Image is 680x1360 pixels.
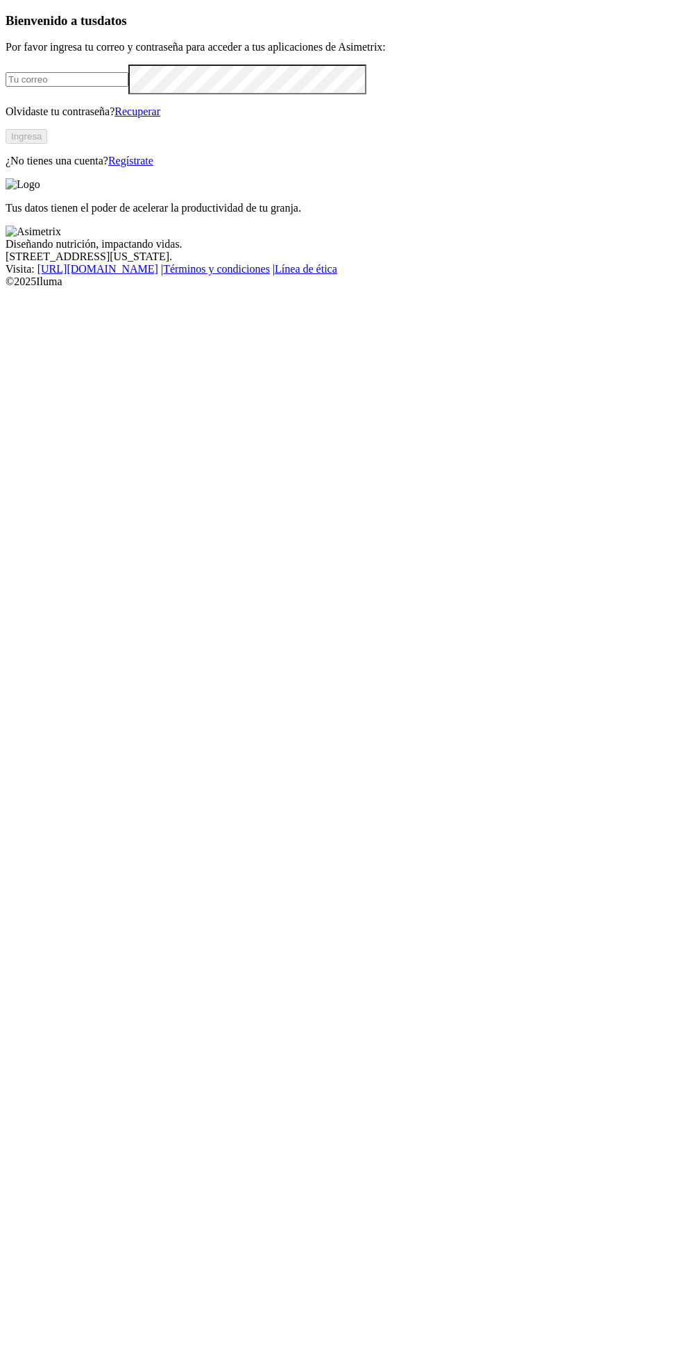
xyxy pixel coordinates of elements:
img: Asimetrix [6,226,61,238]
a: [URL][DOMAIN_NAME] [37,263,158,275]
a: Términos y condiciones [163,263,270,275]
div: [STREET_ADDRESS][US_STATE]. [6,250,674,263]
a: Regístrate [108,155,153,167]
button: Ingresa [6,129,47,144]
input: Tu correo [6,72,128,87]
img: Logo [6,178,40,191]
p: Olvidaste tu contraseña? [6,105,674,118]
p: Tus datos tienen el poder de acelerar la productividad de tu granja. [6,202,674,214]
h3: Bienvenido a tus [6,13,674,28]
span: datos [97,13,127,28]
div: © 2025 Iluma [6,275,674,288]
div: Visita : | | [6,263,674,275]
p: ¿No tienes una cuenta? [6,155,674,167]
p: Por favor ingresa tu correo y contraseña para acceder a tus aplicaciones de Asimetrix: [6,41,674,53]
a: Recuperar [114,105,160,117]
div: Diseñando nutrición, impactando vidas. [6,238,674,250]
a: Línea de ética [275,263,337,275]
